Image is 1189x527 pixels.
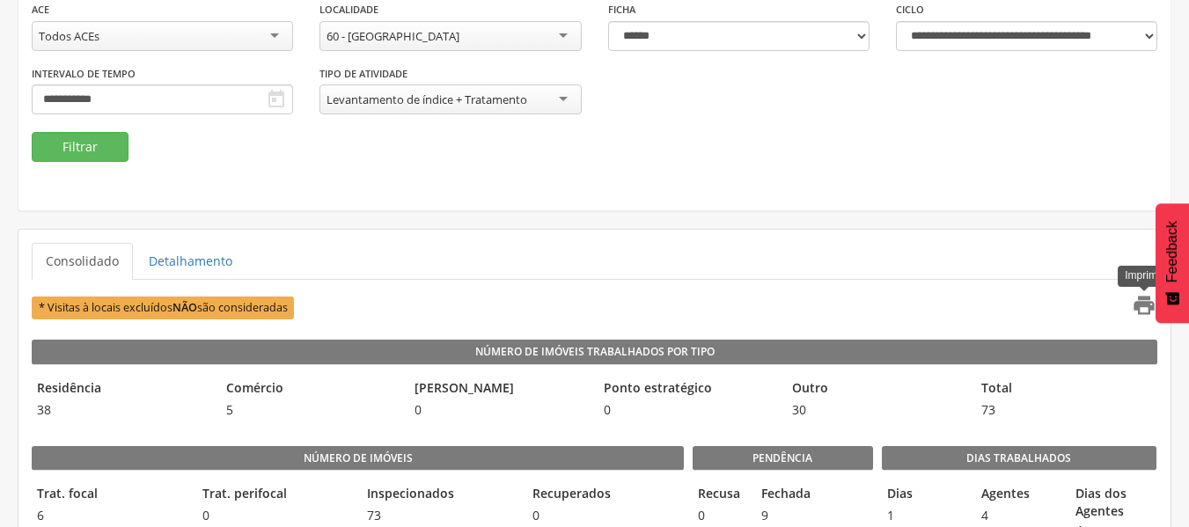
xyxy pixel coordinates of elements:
label: ACE [32,3,49,17]
legend: Agentes [976,485,1061,505]
span: 6 [32,507,188,524]
div: Todos ACEs [39,28,99,44]
div: 60 - [GEOGRAPHIC_DATA] [327,28,459,44]
legend: Total [976,379,1156,399]
legend: Inspecionados [362,485,518,505]
label: Tipo de Atividade [319,67,407,81]
span: 0 [409,401,590,419]
b: NÃO [172,300,197,315]
legend: Recuperados [527,485,684,505]
button: Filtrar [32,132,128,162]
legend: Número de Imóveis Trabalhados por Tipo [32,340,1157,364]
legend: Dias dos Agentes [1070,485,1156,520]
span: 4 [976,507,1061,524]
span: * Visitas à locais excluídos são consideradas [32,296,294,318]
legend: Comércio [221,379,401,399]
span: 73 [976,401,1156,419]
span: 73 [362,507,518,524]
a: Detalhamento [135,243,246,280]
span: 5 [221,401,401,419]
i:  [266,89,287,110]
legend: Residência [32,379,212,399]
span: 0 [527,507,684,524]
legend: Trat. perifocal [197,485,354,505]
span: 9 [756,507,810,524]
legend: Recusa [693,485,746,505]
a: Imprimir [1121,293,1156,322]
legend: Pendência [693,446,873,471]
div: Imprimir [1118,266,1170,286]
legend: Dias Trabalhados [882,446,1156,471]
button: Feedback - Mostrar pesquisa [1156,203,1189,323]
span: 30 [787,401,967,419]
legend: Outro [787,379,967,399]
span: 38 [32,401,212,419]
legend: Número de imóveis [32,446,684,471]
label: Intervalo de Tempo [32,67,136,81]
legend: Fechada [756,485,810,505]
legend: Dias [882,485,967,505]
span: 0 [693,507,746,524]
i:  [1132,293,1156,318]
span: Feedback [1164,221,1180,282]
label: Ciclo [896,3,924,17]
label: Localidade [319,3,378,17]
div: Levantamento de índice + Tratamento [327,91,527,107]
legend: Trat. focal [32,485,188,505]
label: Ficha [608,3,635,17]
legend: [PERSON_NAME] [409,379,590,399]
span: 1 [882,507,967,524]
span: 0 [197,507,354,524]
legend: Ponto estratégico [598,379,779,399]
a: Consolidado [32,243,133,280]
span: 0 [598,401,779,419]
